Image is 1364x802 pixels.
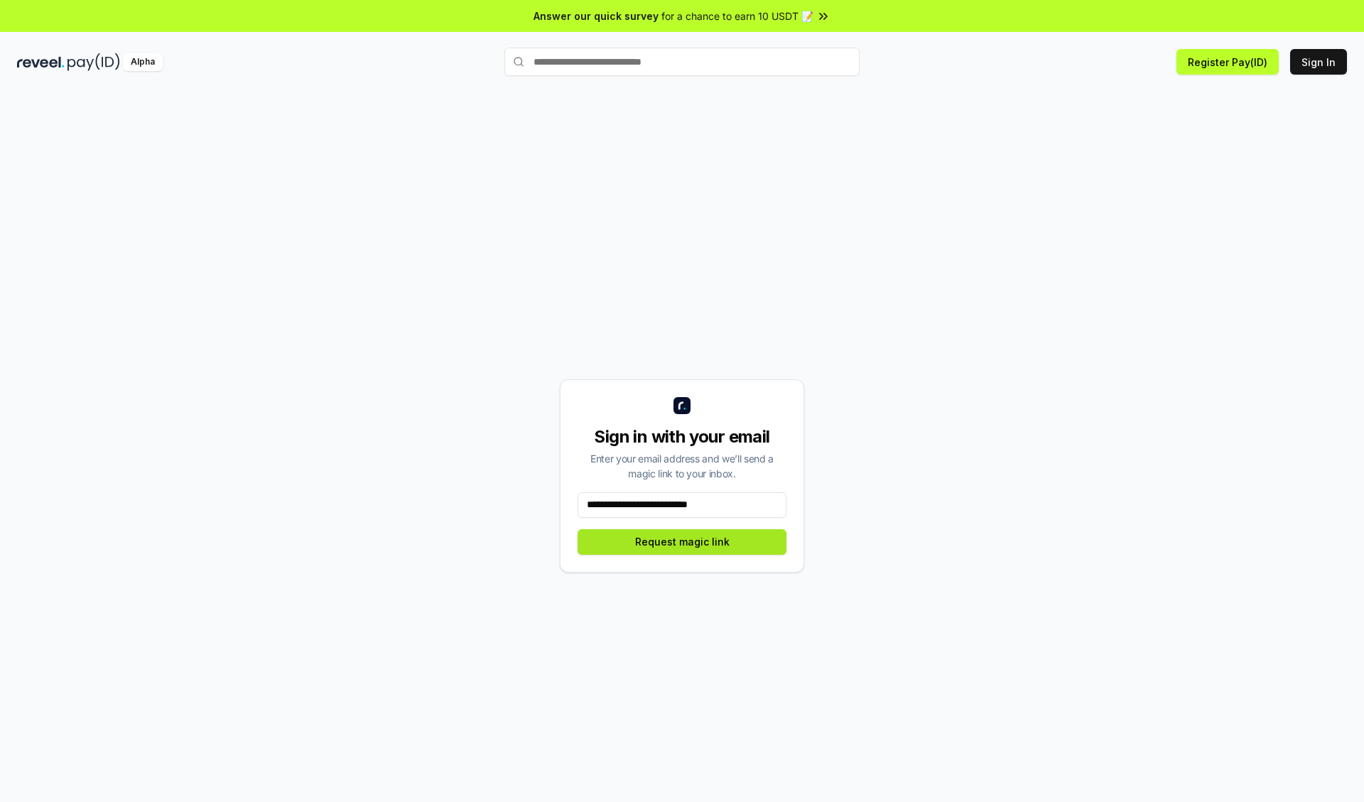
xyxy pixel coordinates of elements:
button: Sign In [1290,49,1347,75]
div: Enter your email address and we’ll send a magic link to your inbox. [578,451,786,481]
button: Register Pay(ID) [1176,49,1279,75]
div: Alpha [123,53,163,71]
span: for a chance to earn 10 USDT 📝 [661,9,813,23]
img: logo_small [673,397,691,414]
button: Request magic link [578,529,786,555]
img: pay_id [67,53,120,71]
img: reveel_dark [17,53,65,71]
div: Sign in with your email [578,426,786,448]
span: Answer our quick survey [534,9,659,23]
